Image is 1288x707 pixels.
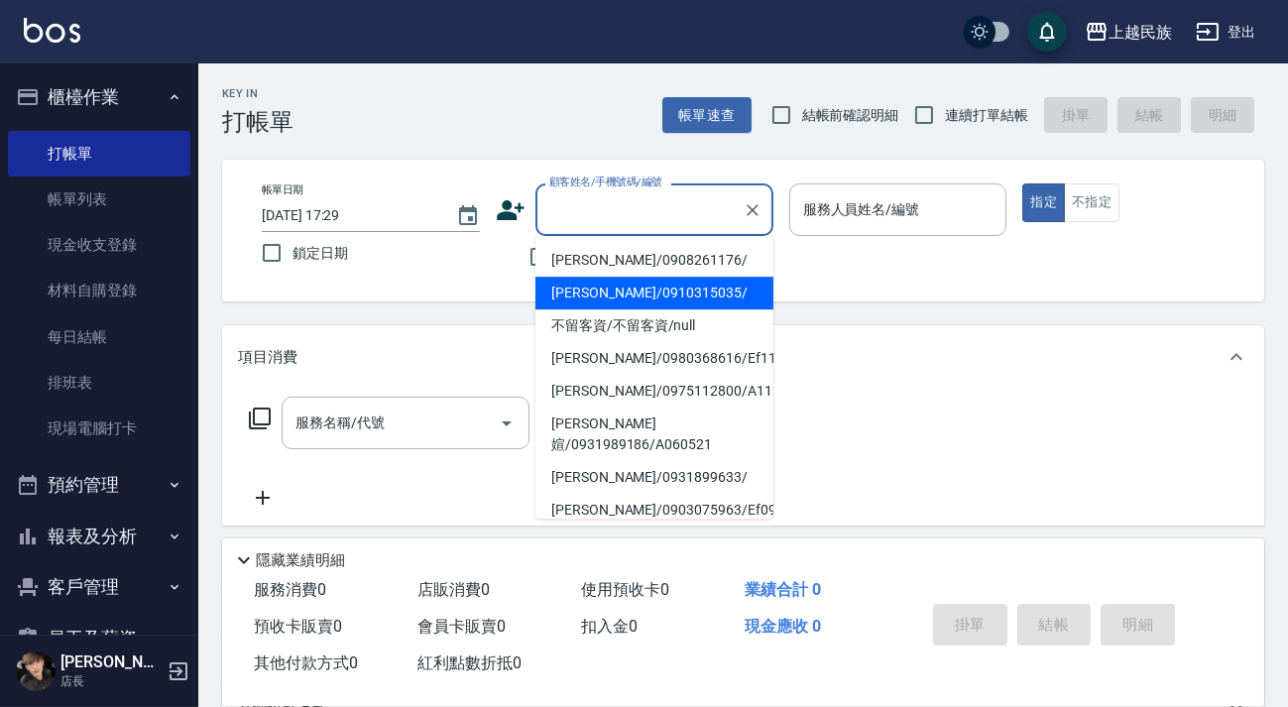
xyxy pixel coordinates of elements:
[60,652,162,672] h5: [PERSON_NAME]
[745,580,821,599] span: 業績合計 0
[535,375,773,408] li: [PERSON_NAME]/0975112800/A112821
[581,580,669,599] span: 使用預收卡 0
[1188,14,1264,51] button: 登出
[535,244,773,277] li: [PERSON_NAME]/0908261176/
[8,511,190,562] button: 報表及分析
[739,196,766,224] button: Clear
[1109,20,1172,45] div: 上越民族
[1077,12,1180,53] button: 上越民族
[254,617,342,636] span: 預收卡販賣 0
[535,277,773,309] li: [PERSON_NAME]/0910315035/
[535,342,773,375] li: [PERSON_NAME]/0980368616/Ef110522
[417,580,490,599] span: 店販消費 0
[945,105,1028,126] span: 連續打單結帳
[16,651,56,691] img: Person
[1027,12,1067,52] button: save
[581,617,638,636] span: 扣入金 0
[535,408,773,461] li: [PERSON_NAME]媗/0931989186/A060521
[8,268,190,313] a: 材料自購登錄
[8,222,190,268] a: 現金收支登錄
[662,97,752,134] button: 帳單速查
[535,494,773,527] li: [PERSON_NAME]/0903075963/Ef092311
[535,309,773,342] li: 不留客資/不留客資/null
[8,406,190,451] a: 現場電腦打卡
[1022,183,1065,222] button: 指定
[535,461,773,494] li: [PERSON_NAME]/0931899633/
[8,177,190,222] a: 帳單列表
[222,87,293,100] h2: Key In
[24,18,80,43] img: Logo
[417,653,522,672] span: 紅利點數折抵 0
[491,408,523,439] button: Open
[254,653,358,672] span: 其他付款方式 0
[8,360,190,406] a: 排班表
[60,672,162,690] p: 店長
[8,71,190,123] button: 櫃檯作業
[262,199,436,232] input: YYYY/MM/DD hh:mm
[1064,183,1119,222] button: 不指定
[256,550,345,571] p: 隱藏業績明細
[444,192,492,240] button: Choose date, selected date is 2025-09-07
[8,131,190,177] a: 打帳單
[222,108,293,136] h3: 打帳單
[293,243,348,264] span: 鎖定日期
[8,613,190,664] button: 員工及薪資
[745,617,821,636] span: 現金應收 0
[8,459,190,511] button: 預約管理
[802,105,899,126] span: 結帳前確認明細
[417,617,506,636] span: 會員卡販賣 0
[238,347,297,368] p: 項目消費
[222,325,1264,389] div: 項目消費
[8,314,190,360] a: 每日結帳
[262,182,303,197] label: 帳單日期
[254,580,326,599] span: 服務消費 0
[8,561,190,613] button: 客戶管理
[549,175,662,189] label: 顧客姓名/手機號碼/編號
